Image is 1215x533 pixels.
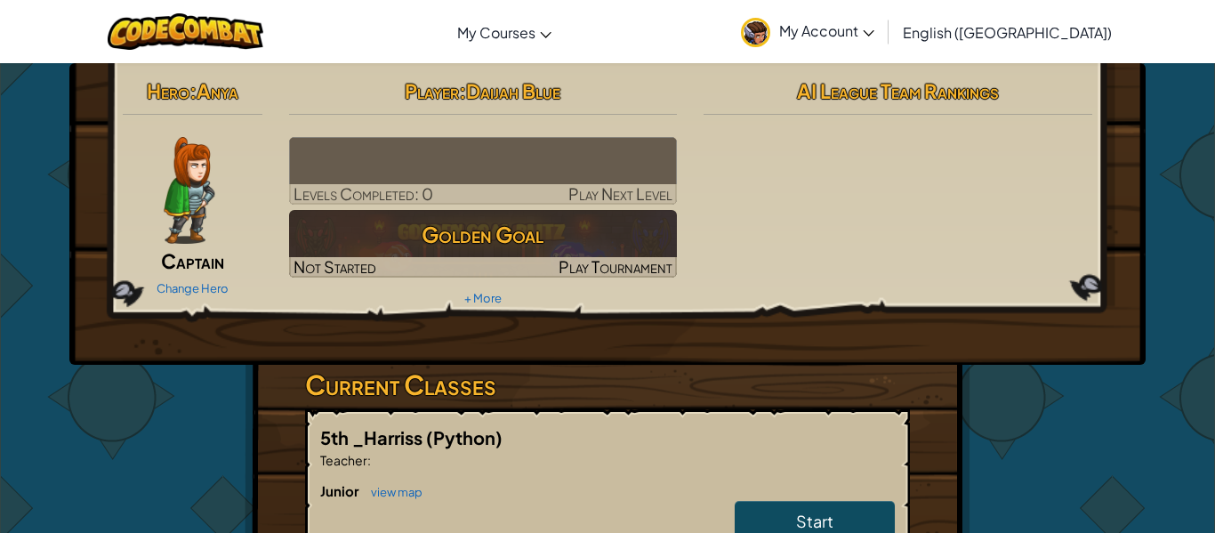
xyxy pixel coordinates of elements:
a: view map [362,485,422,499]
span: : [459,78,466,103]
span: Start [796,511,833,531]
span: Play Next Level [568,183,672,204]
span: Player [405,78,459,103]
a: My Courses [448,8,560,56]
a: + More [464,291,502,305]
h3: Golden Goal [289,214,678,254]
span: Daijah Blue [466,78,560,103]
span: 5th _Harriss [320,426,426,448]
a: Change Hero [157,281,229,295]
span: Junior [320,482,362,499]
span: Levels Completed: 0 [294,183,433,204]
span: Not Started [294,256,376,277]
span: Anya [197,78,238,103]
img: Golden Goal [289,210,678,278]
a: My Account [732,4,883,60]
img: CodeCombat logo [108,13,263,50]
img: avatar [741,18,770,47]
span: (Python) [426,426,503,448]
span: My Account [779,21,874,40]
span: My Courses [457,23,535,42]
span: AI League Team Rankings [797,78,999,103]
span: Hero [147,78,189,103]
span: English ([GEOGRAPHIC_DATA]) [903,23,1112,42]
span: Play Tournament [559,256,672,277]
span: Captain [161,248,224,273]
img: captain-pose.png [164,137,214,244]
a: Play Next Level [289,137,678,205]
span: Teacher [320,452,367,468]
a: Golden GoalNot StartedPlay Tournament [289,210,678,278]
span: : [189,78,197,103]
h3: Current Classes [305,365,910,405]
a: English ([GEOGRAPHIC_DATA]) [894,8,1121,56]
span: : [367,452,371,468]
